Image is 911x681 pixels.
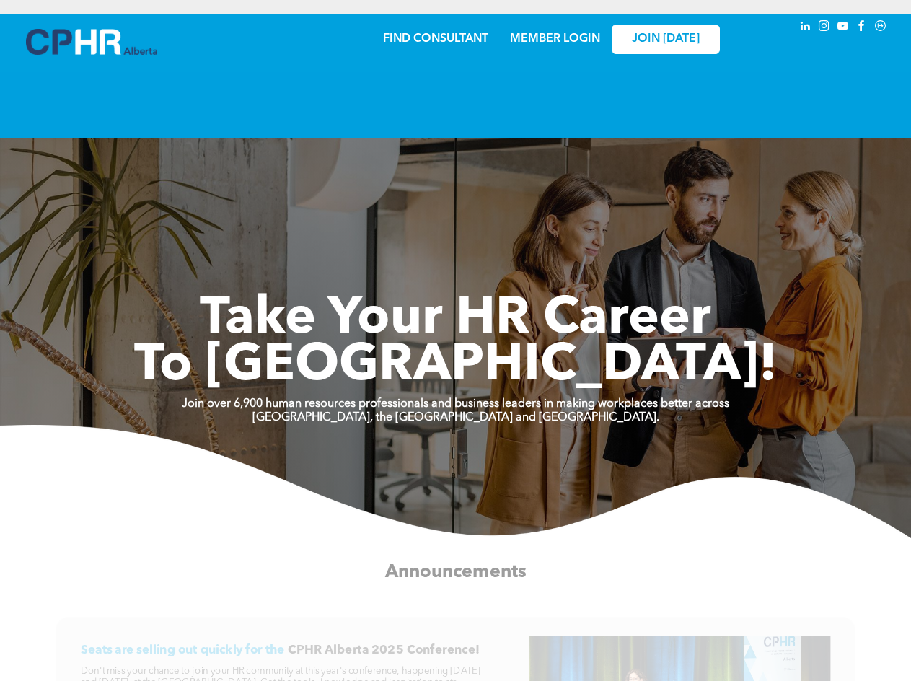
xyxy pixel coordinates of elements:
[632,32,700,46] span: JOIN [DATE]
[817,18,832,38] a: instagram
[288,645,480,657] span: CPHR Alberta 2025 Conference!
[200,294,711,346] span: Take Your HR Career
[873,18,889,38] a: Social network
[182,398,729,410] strong: Join over 6,900 human resources professionals and business leaders in making workplaces better ac...
[252,412,659,423] strong: [GEOGRAPHIC_DATA], the [GEOGRAPHIC_DATA] and [GEOGRAPHIC_DATA].
[798,18,814,38] a: linkedin
[835,18,851,38] a: youtube
[26,29,157,55] img: A blue and white logo for cp alberta
[612,25,720,54] a: JOIN [DATE]
[383,33,488,45] a: FIND CONSULTANT
[134,340,778,392] span: To [GEOGRAPHIC_DATA]!
[385,563,527,581] span: Announcements
[510,33,600,45] a: MEMBER LOGIN
[854,18,870,38] a: facebook
[81,645,285,657] span: Seats are selling out quickly for the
